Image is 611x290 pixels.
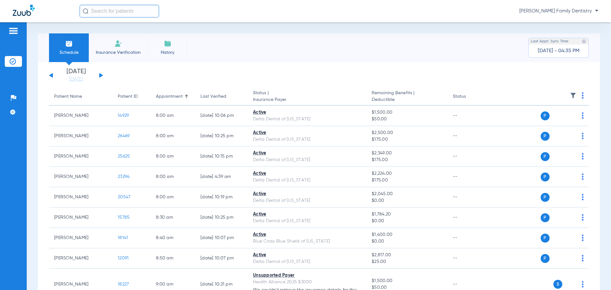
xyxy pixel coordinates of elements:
[54,93,82,100] div: Patient Name
[253,272,362,279] div: Unsupported Payer
[151,208,195,228] td: 8:30 AM
[372,130,442,136] span: $2,500.00
[151,126,195,146] td: 8:00 AM
[541,234,550,243] span: P
[372,136,442,143] span: $175.00
[195,146,248,167] td: [DATE] 10:15 PM
[582,112,584,119] img: group-dot-blue.svg
[253,116,362,123] div: Delta Dental of [US_STATE]
[200,93,243,100] div: Last Verified
[152,49,183,56] span: History
[94,49,143,56] span: Insurance Verification
[195,228,248,248] td: [DATE] 10:07 PM
[49,126,113,146] td: [PERSON_NAME]
[115,40,122,47] img: Manual Insurance Verification
[253,136,362,143] div: Delta Dental of [US_STATE]
[118,215,130,220] span: 15785
[248,88,367,106] th: Status |
[13,5,35,16] img: Zuub Logo
[65,40,73,47] img: Schedule
[372,170,442,177] span: $2,224.00
[49,248,113,269] td: [PERSON_NAME]
[541,111,550,120] span: P
[367,88,447,106] th: Remaining Benefits |
[57,68,95,82] li: [DATE]
[195,167,248,187] td: [DATE] 4:39 AM
[582,173,584,180] img: group-dot-blue.svg
[372,191,442,197] span: $2,045.00
[83,8,88,14] img: Search Icon
[253,150,362,157] div: Active
[372,109,442,116] span: $1,500.00
[448,248,491,269] td: --
[448,228,491,248] td: --
[118,93,146,100] div: Patient ID
[570,92,576,99] img: filter.svg
[49,228,113,248] td: [PERSON_NAME]
[195,106,248,126] td: [DATE] 10:06 PM
[49,167,113,187] td: [PERSON_NAME]
[49,187,113,208] td: [PERSON_NAME]
[541,213,550,222] span: P
[448,106,491,126] td: --
[195,187,248,208] td: [DATE] 10:19 PM
[541,254,550,263] span: P
[448,146,491,167] td: --
[151,248,195,269] td: 8:50 AM
[151,228,195,248] td: 8:40 AM
[200,93,226,100] div: Last Verified
[541,152,550,161] span: P
[448,187,491,208] td: --
[253,211,362,218] div: Active
[531,38,569,45] span: Last Appt. Sync Time:
[253,157,362,163] div: Delta Dental of [US_STATE]
[372,211,442,218] span: $1,784.20
[541,193,550,202] span: P
[80,5,159,18] input: Search for patients
[253,170,362,177] div: Active
[541,173,550,181] span: P
[118,113,129,118] span: 14929
[57,76,95,82] a: [DATE]
[118,93,138,100] div: Patient ID
[372,150,442,157] span: $2,349.00
[372,231,442,238] span: $1,400.00
[164,40,172,47] img: History
[582,92,584,99] img: group-dot-blue.svg
[195,208,248,228] td: [DATE] 10:25 PM
[118,134,130,138] span: 26469
[151,187,195,208] td: 8:00 AM
[195,126,248,146] td: [DATE] 10:25 PM
[49,208,113,228] td: [PERSON_NAME]
[118,154,130,159] span: 25625
[582,235,584,241] img: group-dot-blue.svg
[372,252,442,258] span: $2,817.00
[582,255,584,261] img: group-dot-blue.svg
[372,218,442,224] span: $0.00
[372,238,442,245] span: $0.00
[372,96,442,103] span: Deductible
[151,106,195,126] td: 8:00 AM
[538,48,579,54] span: [DATE] - 04:35 PM
[118,282,129,286] span: 18227
[448,208,491,228] td: --
[253,130,362,136] div: Active
[253,258,362,265] div: Delta Dental of [US_STATE]
[151,146,195,167] td: 8:00 AM
[151,167,195,187] td: 8:00 AM
[582,281,584,287] img: group-dot-blue.svg
[253,109,362,116] div: Active
[372,116,442,123] span: $50.00
[118,256,129,260] span: 12091
[448,167,491,187] td: --
[448,88,491,106] th: Status
[118,236,128,240] span: 18141
[553,280,562,289] span: S
[253,238,362,245] div: Blue Cross Blue Shield of [US_STATE]
[372,258,442,265] span: $25.00
[253,191,362,197] div: Active
[582,39,586,44] img: last sync help info
[253,197,362,204] div: Delta Dental of [US_STATE]
[156,93,190,100] div: Appointment
[253,96,362,103] span: Insurance Payer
